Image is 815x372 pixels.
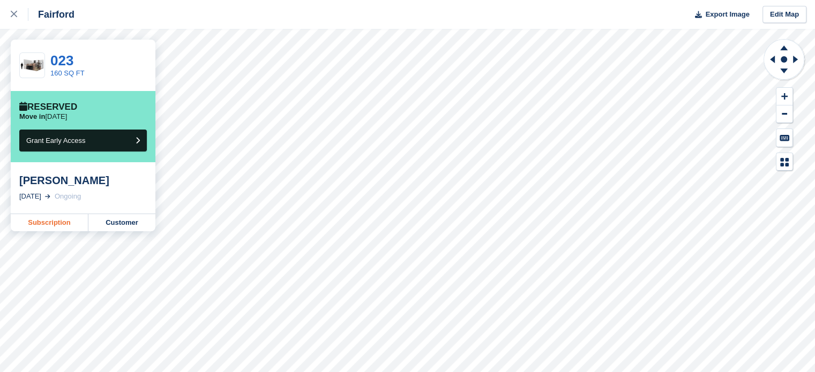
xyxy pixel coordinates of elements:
[26,136,86,145] span: Grant Early Access
[776,88,792,105] button: Zoom In
[776,105,792,123] button: Zoom Out
[19,102,77,112] div: Reserved
[45,194,50,199] img: arrow-right-light-icn-cde0832a797a2874e46488d9cf13f60e5c3a73dbe684e267c42b8395dfbc2abf.svg
[55,191,81,202] div: Ongoing
[20,56,44,75] img: 150-sqft-unit.jpg
[762,6,806,24] a: Edit Map
[19,112,67,121] p: [DATE]
[705,9,749,20] span: Export Image
[88,214,155,231] a: Customer
[28,8,74,21] div: Fairford
[19,191,41,202] div: [DATE]
[11,214,88,231] a: Subscription
[50,69,85,77] a: 160 SQ FT
[689,6,750,24] button: Export Image
[19,174,147,187] div: [PERSON_NAME]
[19,112,45,120] span: Move in
[776,129,792,147] button: Keyboard Shortcuts
[776,153,792,171] button: Map Legend
[19,130,147,151] button: Grant Early Access
[50,52,73,69] a: 023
